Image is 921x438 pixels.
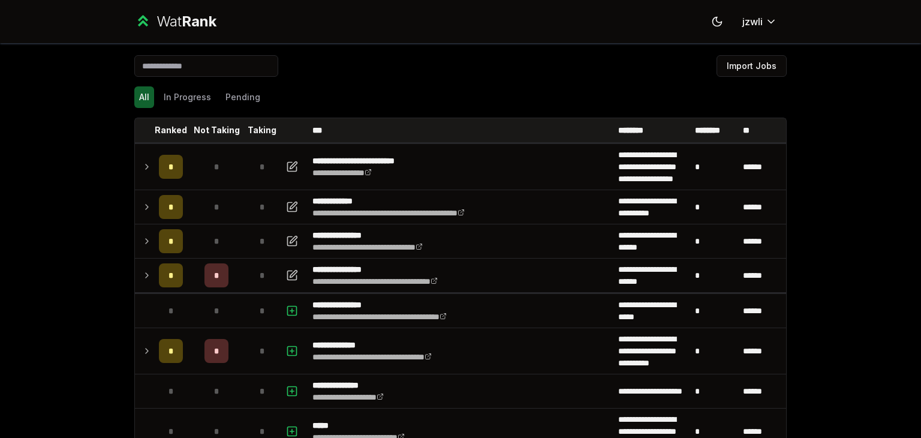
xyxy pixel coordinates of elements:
[248,124,276,136] p: Taking
[733,11,787,32] button: jzwli
[221,86,265,108] button: Pending
[156,12,216,31] div: Wat
[717,55,787,77] button: Import Jobs
[182,13,216,30] span: Rank
[194,124,240,136] p: Not Taking
[155,124,187,136] p: Ranked
[159,86,216,108] button: In Progress
[134,86,154,108] button: All
[134,12,216,31] a: WatRank
[742,14,763,29] span: jzwli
